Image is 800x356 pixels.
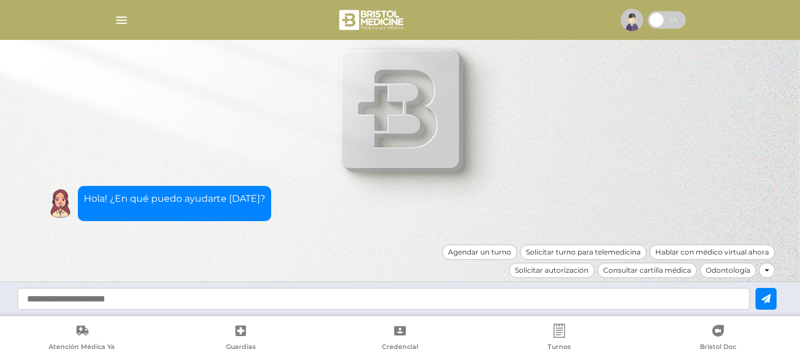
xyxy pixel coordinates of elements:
img: Cober_menu-lines-white.svg [114,13,129,28]
div: Consultar cartilla médica [597,263,697,278]
div: Odontología [700,263,756,278]
a: Guardias [162,324,321,354]
span: Bristol Doc [700,343,736,353]
img: profile-placeholder.svg [621,9,643,31]
a: Credencial [320,324,480,354]
span: Atención Médica Ya [49,343,115,353]
a: Bristol Doc [638,324,798,354]
span: Turnos [548,343,571,353]
div: Solicitar autorización [509,263,594,278]
div: Agendar un turno [442,245,517,260]
div: Solicitar turno para telemedicina [520,245,647,260]
a: Atención Médica Ya [2,324,162,354]
img: Cober IA [46,189,75,218]
div: Hablar con médico virtual ahora [649,245,775,260]
a: Turnos [480,324,639,354]
p: Hola! ¿En qué puedo ayudarte [DATE]? [84,192,265,206]
span: Credencial [382,343,418,353]
img: bristol-medicine-blanco.png [337,6,407,34]
span: Guardias [226,343,256,353]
